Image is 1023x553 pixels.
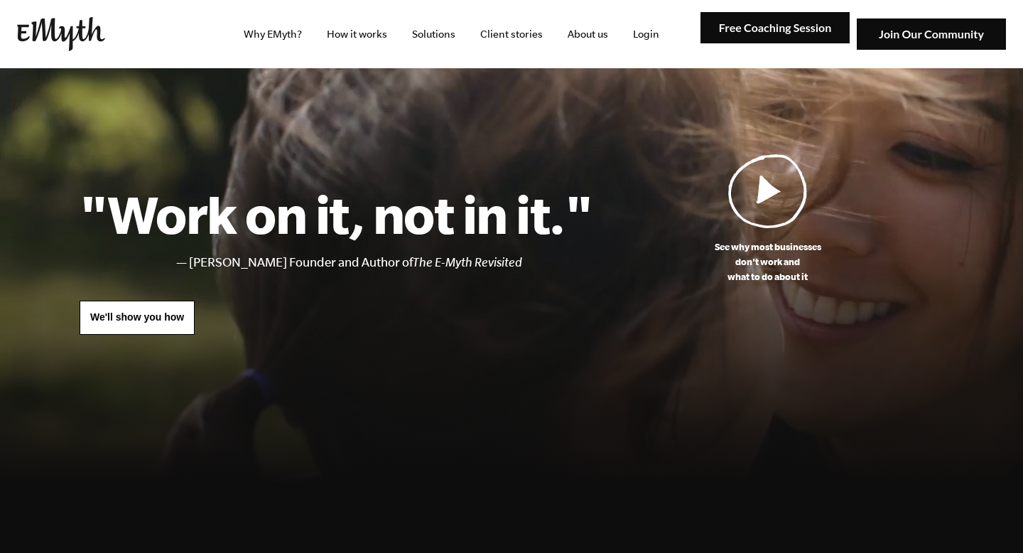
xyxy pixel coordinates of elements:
[17,17,105,51] img: EMyth
[857,18,1006,50] img: Join Our Community
[80,183,592,245] h1: "Work on it, not in it."
[90,311,184,323] span: We'll show you how
[189,252,592,273] li: [PERSON_NAME] Founder and Author of
[80,301,195,335] a: We'll show you how
[952,485,1023,553] iframe: Chat Widget
[728,154,808,228] img: Play Video
[413,255,522,269] i: The E-Myth Revisited
[592,154,943,284] a: See why most businessesdon't work andwhat to do about it
[700,12,850,44] img: Free Coaching Session
[592,240,943,284] p: See why most businesses don't work and what to do about it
